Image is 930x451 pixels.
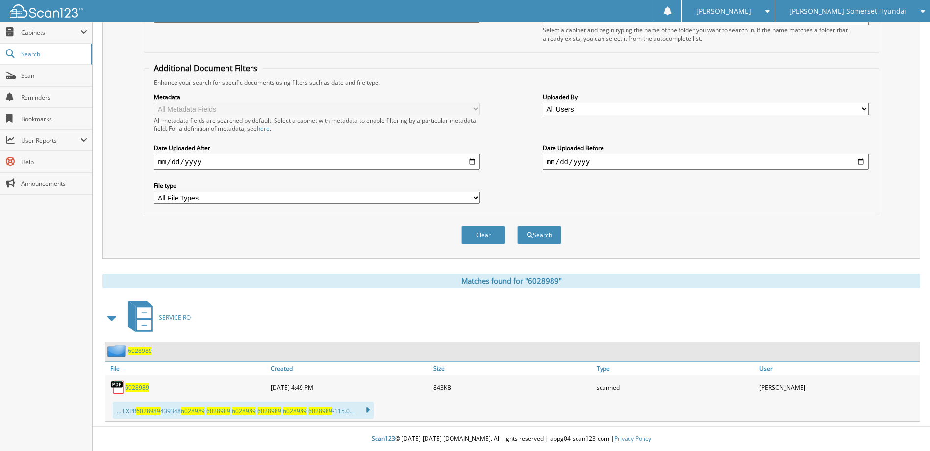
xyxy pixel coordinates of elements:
div: [PERSON_NAME] [757,377,920,397]
span: Scan [21,72,87,80]
img: scan123-logo-white.svg [10,4,83,18]
span: Announcements [21,179,87,188]
div: scanned [594,377,757,397]
div: Matches found for "6028989" [102,274,920,288]
a: 6028989 [125,383,149,392]
div: [DATE] 4:49 PM [268,377,431,397]
label: Date Uploaded After [154,144,480,152]
a: SERVICE RO [122,298,191,337]
span: Scan123 [372,434,395,443]
a: Size [431,362,594,375]
label: Metadata [154,93,480,101]
span: [PERSON_NAME] [696,8,751,14]
span: Search [21,50,86,58]
a: here [257,125,270,133]
span: 6028989 [257,407,281,415]
span: Reminders [21,93,87,101]
iframe: Chat Widget [881,404,930,451]
span: 6028989 [308,407,332,415]
a: User [757,362,920,375]
label: File type [154,181,480,190]
span: Bookmarks [21,115,87,123]
a: File [105,362,268,375]
span: 6028989 [283,407,307,415]
div: ... EXPR 439348 -115.0... [113,402,374,419]
button: Clear [461,226,505,244]
span: Help [21,158,87,166]
label: Uploaded By [543,93,869,101]
img: folder2.png [107,345,128,357]
img: PDF.png [110,380,125,395]
span: [PERSON_NAME] Somerset Hyundai [789,8,906,14]
span: 6028989 [206,407,230,415]
div: © [DATE]-[DATE] [DOMAIN_NAME]. All rights reserved | appg04-scan123-com | [93,427,930,451]
span: 6028989 [232,407,256,415]
button: Search [517,226,561,244]
input: start [154,154,480,170]
legend: Additional Document Filters [149,63,262,74]
div: Select a cabinet and begin typing the name of the folder you want to search in. If the name match... [543,26,869,43]
span: 6028989 [181,407,205,415]
a: Created [268,362,431,375]
a: 6028989 [128,347,152,355]
span: User Reports [21,136,80,145]
span: 6028989 [136,407,160,415]
label: Date Uploaded Before [543,144,869,152]
div: All metadata fields are searched by default. Select a cabinet with metadata to enable filtering b... [154,116,480,133]
span: SERVICE RO [159,313,191,322]
input: end [543,154,869,170]
span: Cabinets [21,28,80,37]
div: 843KB [431,377,594,397]
div: Enhance your search for specific documents using filters such as date and file type. [149,78,873,87]
a: Privacy Policy [614,434,651,443]
a: Type [594,362,757,375]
